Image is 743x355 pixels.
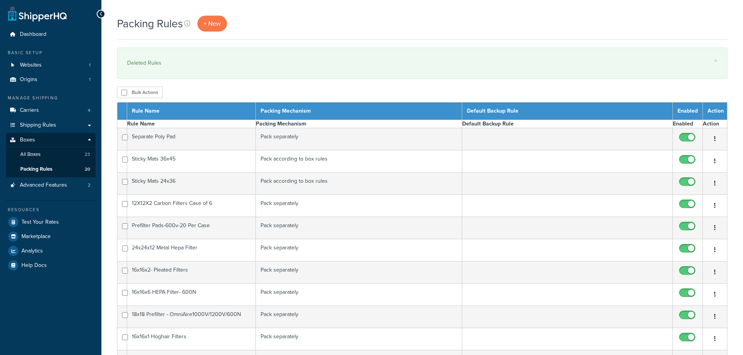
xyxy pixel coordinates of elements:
[85,166,90,173] span: 20
[20,151,41,158] span: All Boxes
[89,76,90,83] span: 1
[6,58,96,72] li: Websites
[255,306,462,328] td: Pack separately
[255,120,462,128] th: Packing Mechanism
[714,58,717,64] a: ×
[6,207,96,213] div: Resources
[127,195,256,217] td: 12X12X2 Carbon Filters Case of 6
[6,178,96,193] a: Advanced Features 2
[197,16,227,32] a: + New
[255,128,462,150] td: Pack separately
[673,102,703,120] th: Enabled
[89,62,90,69] span: 1
[6,258,96,272] a: Help Docs
[462,102,673,120] th: Default Backup Rule
[117,87,163,98] button: Bulk Actions
[127,284,256,306] td: 16x16x6 HEPA Filter- 600N
[21,262,47,269] span: Help Docs
[462,120,673,128] th: Default Backup Rule
[117,16,183,31] h1: Packing Rules
[6,103,96,118] a: Carriers 4
[21,233,51,240] span: Marketplace
[6,147,96,162] li: All Boxes
[88,182,90,189] span: 2
[6,72,96,87] a: Origins 1
[127,128,256,150] td: Separate Poly Pad
[127,217,256,239] td: Prefilter Pads-600v-20 Per Case
[6,103,96,118] li: Carriers
[6,118,96,132] a: Shipping Rules
[255,102,462,120] th: Packing Mechanism
[255,284,462,306] td: Pack separately
[127,261,256,284] td: 16x16x2- Pleated Filters
[6,58,96,72] a: Websites 1
[204,19,221,28] span: + New
[255,150,462,173] td: Pack according to box rules
[20,107,39,114] span: Carriers
[20,182,67,189] span: Advanced Features
[6,49,96,56] div: Basic Setup
[21,248,43,254] span: Analytics
[703,102,727,120] th: Action
[6,215,96,229] a: Test Your Rates
[255,195,462,217] td: Pack separately
[127,306,256,328] td: 18x18 Prefilter - OmniAire1000V/1200V/600N
[255,217,462,239] td: Pack separately
[255,173,462,195] td: Pack according to box rules
[127,173,256,195] td: Sticky Mats 24x36
[255,328,462,350] td: Pack separately
[6,230,96,244] a: Marketplace
[20,137,35,143] span: Boxes
[85,151,90,158] span: 23
[6,133,96,147] a: Boxes
[21,219,59,226] span: Test Your Rates
[6,147,96,162] a: All Boxes 23
[127,58,717,69] div: Deleted Rules
[20,76,37,83] span: Origins
[6,27,96,42] a: Dashboard
[127,120,256,128] th: Rule Name
[6,133,96,177] li: Boxes
[6,162,96,177] li: Packing Rules
[6,244,96,258] a: Analytics
[703,120,727,128] th: Action
[20,166,52,173] span: Packing Rules
[6,95,96,101] div: Manage Shipping
[8,6,67,21] a: ShipperHQ Home
[127,150,256,173] td: Sticky Mats 36x45
[127,102,256,120] th: Rule Name
[673,120,703,128] th: Enabled
[255,239,462,261] td: Pack separately
[88,107,90,114] span: 4
[20,62,42,69] span: Websites
[6,162,96,177] a: Packing Rules 20
[6,72,96,87] li: Origins
[127,328,256,350] td: 16x16x1 Hoghair Filters
[20,31,46,38] span: Dashboard
[20,122,56,129] span: Shipping Rules
[6,178,96,193] li: Advanced Features
[255,261,462,284] td: Pack separately
[127,239,256,261] td: 24x24x12 Metal Hepa Filter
